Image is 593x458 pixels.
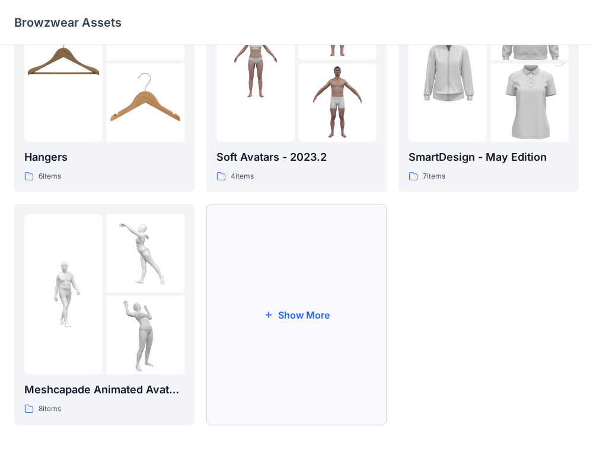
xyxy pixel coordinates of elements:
img: folder 1 [216,23,295,101]
img: folder 3 [106,296,184,374]
img: folder 3 [298,63,377,142]
img: folder 2 [106,214,184,292]
img: folder 1 [24,255,103,333]
p: 4 items [231,170,254,183]
img: folder 3 [106,63,184,142]
a: folder 1folder 2folder 3Meshcapade Animated Avatars8items [14,204,195,425]
p: 7 items [423,170,445,183]
img: folder 1 [24,23,103,101]
p: Browzwear Assets [14,14,122,31]
img: folder 1 [409,3,487,120]
img: folder 3 [490,44,569,161]
p: Hangers [24,149,184,166]
p: 6 items [39,170,61,183]
p: Soft Avatars - 2023.2 [216,149,377,166]
p: SmartDesign - May Edition [409,149,569,166]
p: 8 items [39,403,61,415]
button: Show More [206,204,387,425]
p: Meshcapade Animated Avatars [24,381,184,398]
